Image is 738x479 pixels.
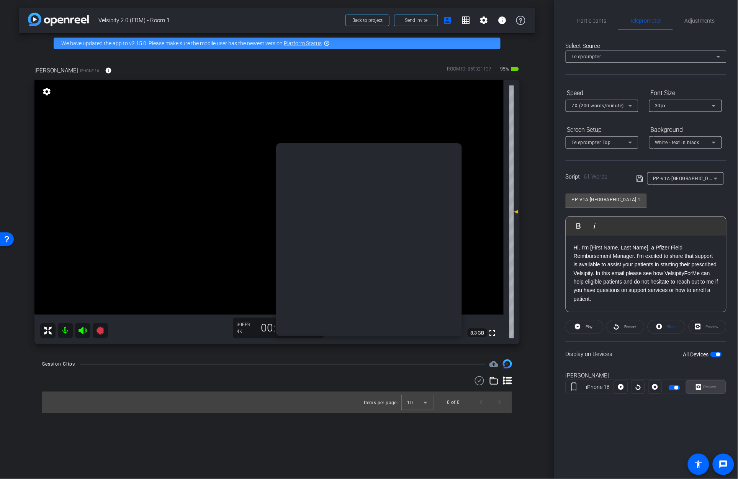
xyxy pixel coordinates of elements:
mat-icon: message [719,460,728,469]
span: Teleprompter [572,54,601,59]
mat-icon: settings [41,87,52,96]
span: [PERSON_NAME] [34,66,78,75]
mat-icon: settings [479,16,489,25]
mat-icon: info [498,16,507,25]
label: All Devices [683,351,710,358]
span: Send invite [405,17,427,23]
div: Items per page: [364,399,398,407]
div: 00:00:00 [256,322,308,335]
mat-icon: accessibility [694,460,703,469]
img: Session clips [503,359,512,369]
mat-icon: account_box [443,16,452,25]
span: 30px [655,103,666,108]
div: Font Size [649,87,722,100]
input: Title [572,195,641,204]
mat-icon: 0 dB [509,207,519,217]
span: Adjustments [685,18,715,23]
span: Destinations for your clips [489,359,499,369]
span: 7X (200 words/minute) [572,103,624,108]
div: Session Clips [42,360,75,368]
span: Stop [667,325,675,329]
a: Platform Status [284,40,322,46]
div: 4K [237,328,256,335]
div: Select Source [566,42,727,51]
mat-icon: fullscreen [488,328,497,338]
span: 8.3 GB [468,328,487,338]
mat-icon: grid_on [461,16,470,25]
span: Velsipity 2.0 (FRM) - Room 1 [98,13,341,28]
span: iPhone 16 [80,68,99,74]
span: Teleprompter Top [572,140,611,145]
div: Display on Devices [566,341,727,366]
div: 0 of 0 [447,399,460,406]
mat-icon: info [105,67,112,74]
div: 30 [237,322,256,328]
div: Background [649,123,722,136]
span: White - text in black [655,140,700,145]
mat-icon: battery_std [511,64,520,74]
span: Play [586,325,592,329]
button: Bold (Ctrl+B) [571,218,586,234]
mat-icon: highlight_off [324,40,330,46]
span: Restart [624,325,636,329]
span: Participants [578,18,607,23]
div: Speed [566,87,638,100]
span: 95% [499,63,511,75]
div: We have updated the app to v2.15.0. Please make sure the mobile user has the newest version. [54,38,501,49]
span: FPS [242,322,250,327]
span: Teleprompter [630,18,661,23]
mat-icon: cloud_upload [489,359,499,369]
button: Next page [491,393,509,412]
span: 61 Words [584,173,608,180]
span: Back to project [352,18,383,23]
p: Hi, I’m [First Name, Last Name], a Pfizer Field Reimbursement Manager. I’m excited to share that ... [574,243,718,303]
img: app-logo [28,13,89,26]
div: Script [566,172,626,181]
div: iPhone 16 [582,383,614,391]
div: ROOM ID: 859321137 [447,66,492,77]
div: Screen Setup [566,123,638,136]
button: Previous page [472,393,491,412]
div: [PERSON_NAME] [566,371,727,380]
